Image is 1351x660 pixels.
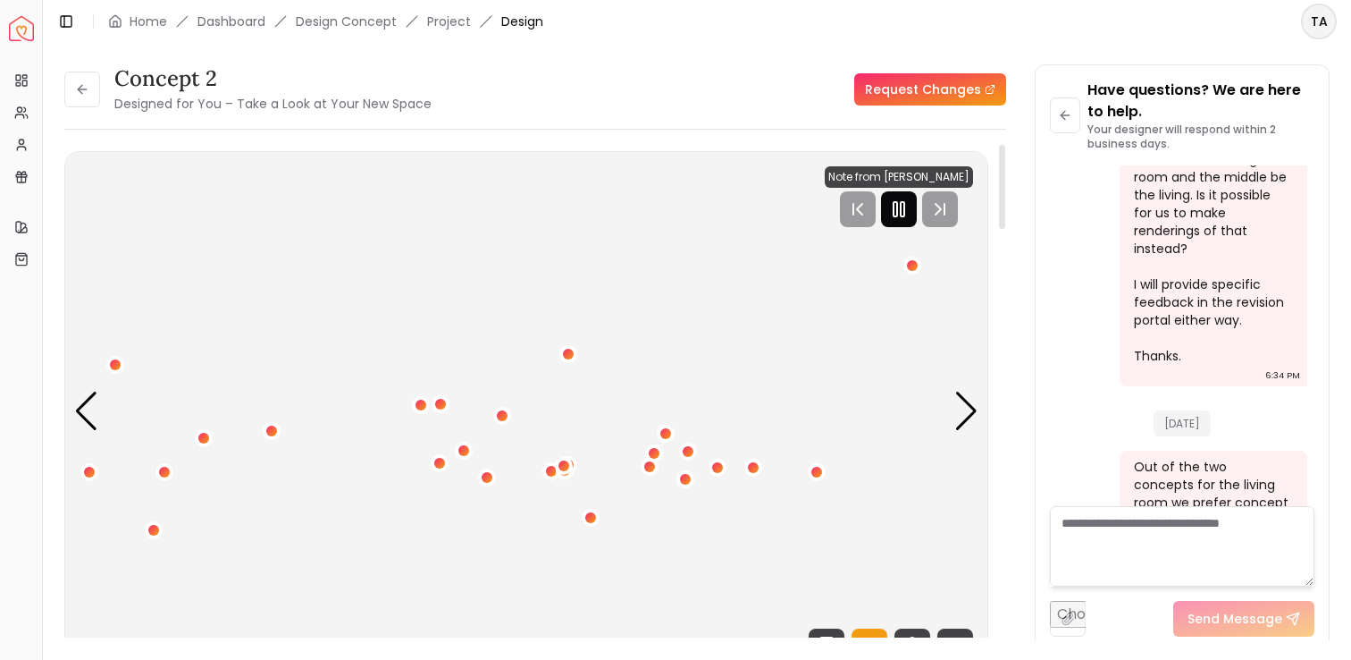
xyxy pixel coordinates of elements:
[1134,458,1289,529] div: Out of the two concepts for the living room we prefer concept 2.
[1303,5,1335,38] span: TA
[108,13,543,30] nav: breadcrumb
[197,13,265,30] a: Dashboard
[114,64,432,93] h3: concept 2
[854,73,1006,106] a: Request Changes
[130,13,167,30] a: Home
[1087,123,1314,151] p: Your designer will respond within 2 business days.
[954,392,978,431] div: Next slide
[427,13,471,30] a: Project
[9,16,34,41] img: Spacejoy Logo
[825,166,973,188] div: Note from [PERSON_NAME]
[9,16,34,41] a: Spacejoy
[1301,4,1337,39] button: TA
[1154,410,1211,436] span: [DATE]
[1087,80,1314,123] p: Have questions? We are here to help.
[114,95,432,113] small: Designed for You – Take a Look at Your New Space
[1265,367,1300,385] div: 6:34 PM
[74,392,98,431] div: Previous slide
[296,13,397,30] li: Design Concept
[501,13,543,30] span: Design
[888,199,910,220] svg: Pause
